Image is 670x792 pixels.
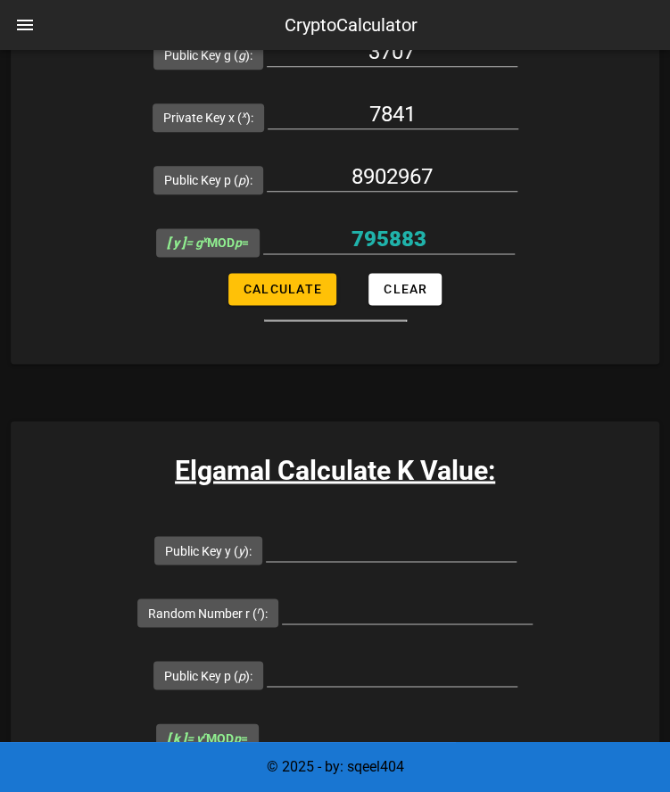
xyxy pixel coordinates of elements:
[167,730,186,745] b: [ k ]
[228,273,336,305] button: Calculate
[238,173,245,187] i: p
[238,668,245,682] i: p
[165,541,252,559] label: Public Key y ( ):
[234,730,241,745] i: p
[167,235,207,250] i: = g
[368,273,442,305] button: Clear
[164,46,252,64] label: Public Key g ( ):
[267,758,404,775] span: © 2025 - by: sqeel404
[4,4,46,46] button: nav-menu-toggle
[238,48,245,62] i: g
[148,604,268,622] label: Random Number r ( ):
[163,109,253,127] label: Private Key x ( ):
[167,235,186,250] b: [ y ]
[203,234,207,245] sup: x
[11,450,659,490] h3: Elgamal Calculate K Value:
[243,282,322,296] span: Calculate
[164,666,252,684] label: Public Key p ( ):
[242,109,246,120] sup: x
[164,171,252,189] label: Public Key p ( ):
[167,730,248,745] span: MOD =
[238,543,244,557] i: y
[235,235,242,250] i: p
[257,604,261,615] sup: r
[167,730,206,745] i: = y
[383,282,427,296] span: Clear
[285,12,418,38] div: CryptoCalculator
[203,729,206,740] sup: r
[167,235,249,250] span: MOD =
